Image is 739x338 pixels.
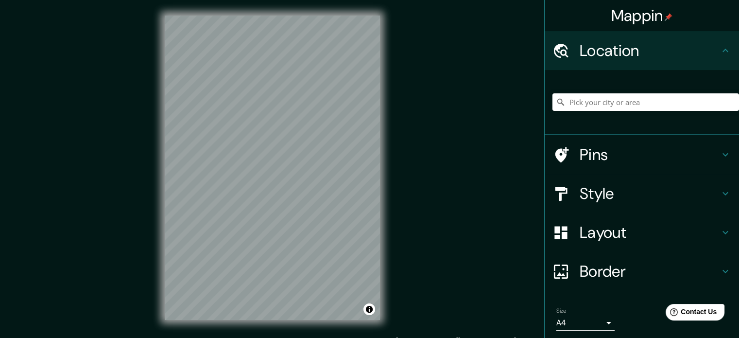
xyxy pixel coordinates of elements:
[580,41,720,60] h4: Location
[545,213,739,252] div: Layout
[165,16,380,320] canvas: Map
[545,31,739,70] div: Location
[580,184,720,203] h4: Style
[580,223,720,242] h4: Layout
[545,252,739,291] div: Border
[545,174,739,213] div: Style
[665,13,672,21] img: pin-icon.png
[556,315,615,331] div: A4
[580,262,720,281] h4: Border
[580,145,720,164] h4: Pins
[611,6,673,25] h4: Mappin
[545,135,739,174] div: Pins
[363,303,375,315] button: Toggle attribution
[653,300,728,327] iframe: Help widget launcher
[556,307,567,315] label: Size
[552,93,739,111] input: Pick your city or area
